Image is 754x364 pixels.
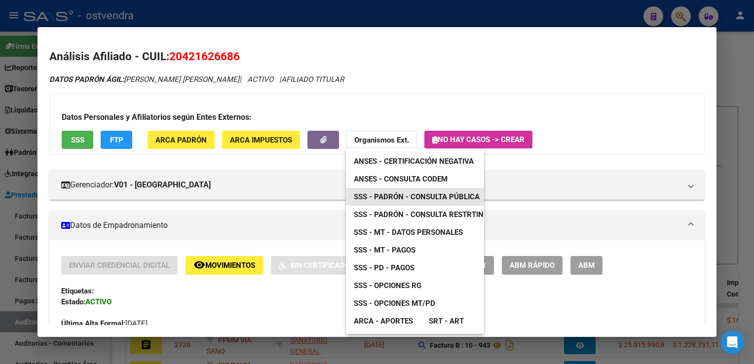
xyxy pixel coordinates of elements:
[720,330,744,354] div: Open Intercom Messenger
[421,312,472,330] a: SRT - ART
[354,281,421,290] span: SSS - Opciones RG
[354,175,448,183] span: ANSES - Consulta CODEM
[354,210,500,219] span: SSS - Padrón - Consulta Restrtingida
[354,317,413,326] span: ARCA - Aportes
[346,294,443,312] a: SSS - Opciones MT/PD
[346,188,488,206] a: SSS - Padrón - Consulta Pública
[346,223,471,241] a: SSS - MT - Datos Personales
[346,152,482,170] a: ANSES - Certificación Negativa
[354,157,474,166] span: ANSES - Certificación Negativa
[354,246,415,255] span: SSS - MT - Pagos
[429,317,464,326] span: SRT - ART
[354,299,435,308] span: SSS - Opciones MT/PD
[346,170,455,188] a: ANSES - Consulta CODEM
[354,228,463,237] span: SSS - MT - Datos Personales
[346,259,422,277] a: SSS - PD - Pagos
[346,241,423,259] a: SSS - MT - Pagos
[354,192,480,201] span: SSS - Padrón - Consulta Pública
[346,206,508,223] a: SSS - Padrón - Consulta Restrtingida
[354,263,415,272] span: SSS - PD - Pagos
[346,277,429,294] a: SSS - Opciones RG
[346,312,421,330] a: ARCA - Aportes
